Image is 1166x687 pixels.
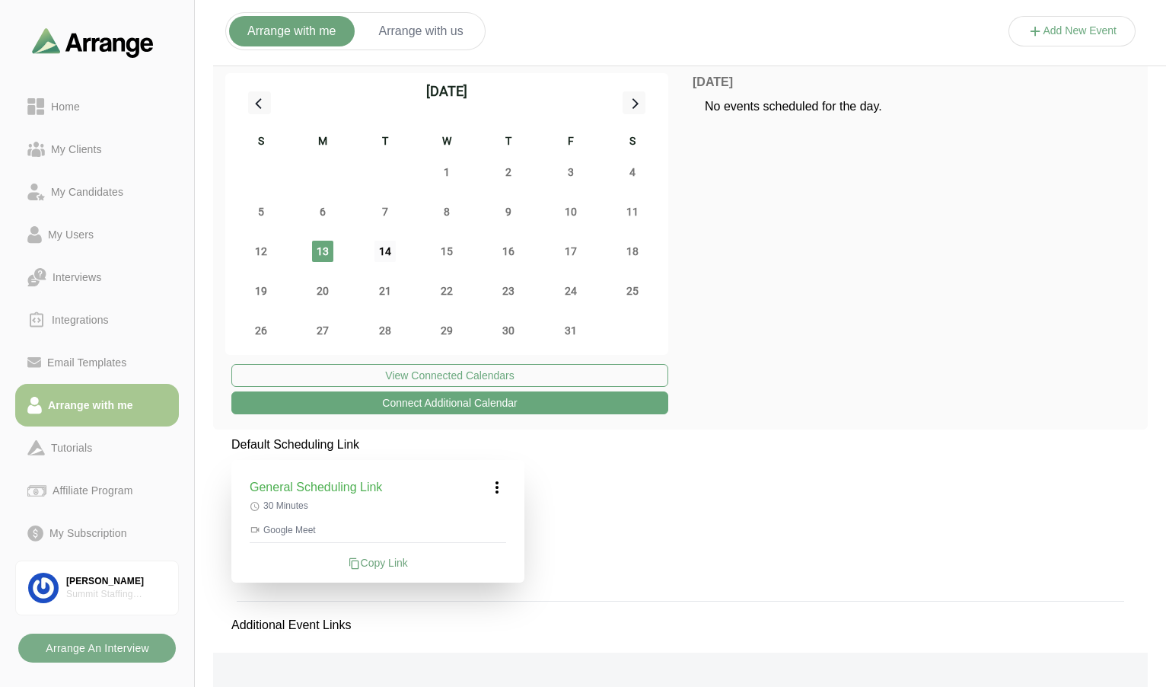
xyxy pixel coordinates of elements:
button: Arrange with us [361,16,482,46]
span: Tuesday, October 21, 2025 [374,280,396,302]
p: Google Meet [250,524,506,536]
div: My Users [42,225,100,244]
span: Sunday, October 19, 2025 [250,280,272,302]
button: Arrange An Interview [18,634,176,663]
span: Wednesday, October 29, 2025 [436,320,457,341]
a: Affiliate Program [15,469,179,512]
span: Tuesday, October 7, 2025 [374,201,396,222]
div: T [354,133,416,152]
a: Home [15,85,179,128]
a: My Users [15,213,179,256]
span: Friday, October 17, 2025 [560,241,581,262]
img: arrangeai-name-small-logo.4d2b8aee.svg [32,27,154,57]
div: F [540,133,601,152]
div: My Clients [45,140,108,158]
div: Copy Link [250,555,506,570]
div: My Candidates [45,183,129,201]
span: Monday, October 6, 2025 [312,201,333,222]
span: Monday, October 27, 2025 [312,320,333,341]
div: Interviews [46,268,107,286]
p: 30 Minutes [250,500,506,512]
span: Friday, October 3, 2025 [560,161,581,183]
a: Interviews [15,256,179,299]
span: Monday, October 20, 2025 [312,280,333,302]
a: My Clients [15,128,179,171]
a: [PERSON_NAME]Summit Staffing Partners [15,561,179,615]
span: Wednesday, October 22, 2025 [436,280,457,302]
span: Saturday, October 25, 2025 [622,280,643,302]
div: [PERSON_NAME] [66,575,166,588]
div: Integrations [46,311,115,329]
h3: General Scheduling Link [250,478,382,497]
span: Wednesday, October 8, 2025 [436,201,457,222]
a: Integrations [15,299,179,341]
p: Additional Event Links [213,598,369,653]
div: Email Templates [41,353,132,372]
span: Sunday, October 12, 2025 [250,241,272,262]
span: Sunday, October 5, 2025 [250,201,272,222]
a: Arrange with me [15,384,179,427]
span: Saturday, October 18, 2025 [622,241,643,262]
span: Thursday, October 16, 2025 [498,241,519,262]
span: Thursday, October 30, 2025 [498,320,519,341]
button: Connect Additional Calendar [231,391,668,414]
span: Monday, October 13, 2025 [312,241,333,262]
span: Friday, October 31, 2025 [560,320,581,341]
span: Tuesday, October 14, 2025 [374,241,396,262]
p: No events scheduled for the day. [705,97,1123,116]
span: Wednesday, October 1, 2025 [436,161,457,183]
a: Email Templates [15,341,179,384]
b: Arrange An Interview [45,634,149,663]
div: My Subscription [43,524,133,542]
div: Arrange with me [42,396,139,414]
div: S [602,133,664,152]
span: Thursday, October 23, 2025 [498,280,519,302]
a: My Candidates [15,171,179,213]
span: Wednesday, October 15, 2025 [436,241,457,262]
button: View Connected Calendars [231,364,668,387]
button: Arrange with me [229,16,355,46]
span: Friday, October 24, 2025 [560,280,581,302]
span: Thursday, October 9, 2025 [498,201,519,222]
div: Affiliate Program [46,481,139,500]
div: S [230,133,291,152]
span: Saturday, October 4, 2025 [622,161,643,183]
p: Default Scheduling Link [231,436,524,454]
span: Sunday, October 26, 2025 [250,320,272,341]
span: Friday, October 10, 2025 [560,201,581,222]
div: T [478,133,540,152]
div: M [291,133,353,152]
a: Tutorials [15,427,179,469]
span: Tuesday, October 28, 2025 [374,320,396,341]
div: Summit Staffing Partners [66,588,166,601]
div: [DATE] [426,81,467,102]
p: [DATE] [693,73,1136,91]
button: Add New Event [1008,16,1136,46]
div: Tutorials [45,439,98,457]
a: My Subscription [15,512,179,554]
div: W [416,133,477,152]
span: Saturday, October 11, 2025 [622,201,643,222]
div: Home [45,97,86,116]
span: Thursday, October 2, 2025 [498,161,519,183]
